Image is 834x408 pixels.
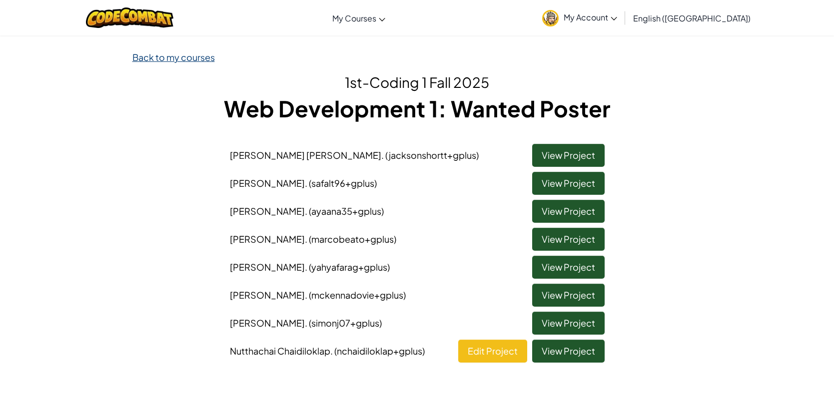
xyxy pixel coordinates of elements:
h2: 1st-Coding 1 Fall 2025 [132,72,702,93]
a: View Project [532,200,605,223]
span: Nutthachai Chaidiloklap [230,345,425,357]
a: Back to my courses [132,51,215,63]
span: [PERSON_NAME] [230,205,384,217]
a: View Project [532,340,605,363]
span: . (marcobeato+gplus) [305,233,396,245]
span: [PERSON_NAME] [PERSON_NAME] [230,149,479,161]
span: . (mckennadovie+gplus) [305,289,406,301]
img: CodeCombat logo [86,7,173,28]
span: . (yahyafarag+gplus) [305,261,390,273]
span: . (jacksonshortt+gplus) [381,149,479,161]
span: [PERSON_NAME] [230,261,390,273]
span: My Account [564,12,617,22]
span: . (ayaana35+gplus) [305,205,384,217]
a: View Project [532,172,605,195]
span: [PERSON_NAME] [230,289,406,301]
a: View Project [532,284,605,307]
a: View Project [532,256,605,279]
span: [PERSON_NAME] [230,233,396,245]
span: . (simonj07+gplus) [305,317,382,329]
img: avatar [542,10,559,26]
a: View Project [532,228,605,251]
span: English ([GEOGRAPHIC_DATA]) [633,13,751,23]
span: [PERSON_NAME] [230,177,377,189]
span: My Courses [332,13,376,23]
span: [PERSON_NAME] [230,317,382,329]
a: Edit Project [458,340,527,363]
a: View Project [532,312,605,335]
a: View Project [532,144,605,167]
a: My Account [537,2,622,33]
h1: Web Development 1: Wanted Poster [132,93,702,124]
a: My Courses [327,4,390,31]
span: . (safalt96+gplus) [305,177,377,189]
a: English ([GEOGRAPHIC_DATA]) [628,4,756,31]
span: . (nchaidiloklap+gplus) [330,345,425,357]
